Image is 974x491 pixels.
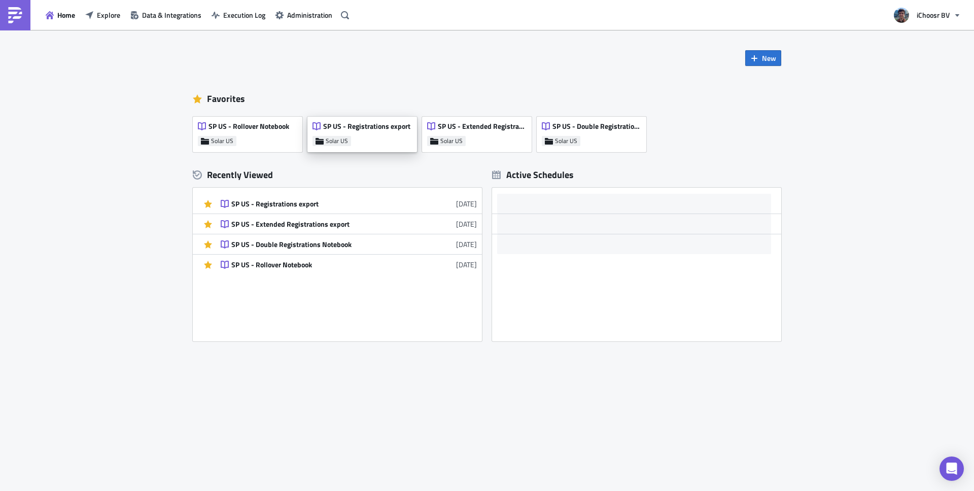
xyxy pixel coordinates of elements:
[206,7,270,23] button: Execution Log
[97,10,120,20] span: Explore
[221,214,477,234] a: SP US - Extended Registrations export[DATE]
[125,7,206,23] button: Data & Integrations
[917,10,950,20] span: iChoosr BV
[456,198,477,209] time: 2025-09-10T12:09:14Z
[193,167,482,183] div: Recently Viewed
[456,219,477,229] time: 2025-08-27T12:27:11Z
[456,239,477,250] time: 2025-07-29T11:29:14Z
[57,10,75,20] span: Home
[270,7,337,23] button: Administration
[193,112,307,152] a: SP US - Rollover NotebookSolar US
[221,255,477,274] a: SP US - Rollover Notebook[DATE]
[323,122,410,131] span: SP US - Registrations export
[762,53,776,63] span: New
[231,220,409,229] div: SP US - Extended Registrations export
[142,10,201,20] span: Data & Integrations
[80,7,125,23] button: Explore
[940,457,964,481] div: Open Intercom Messenger
[287,10,332,20] span: Administration
[438,122,526,131] span: SP US - Extended Registrations export
[41,7,80,23] button: Home
[422,112,537,152] a: SP US - Extended Registrations exportSolar US
[555,137,577,145] span: Solar US
[893,7,910,24] img: Avatar
[208,122,289,131] span: SP US - Rollover Notebook
[326,137,348,145] span: Solar US
[440,137,463,145] span: Solar US
[888,4,966,26] button: iChoosr BV
[223,10,265,20] span: Execution Log
[307,112,422,152] a: SP US - Registrations exportSolar US
[537,112,651,152] a: SP US - Double Registrations NotebookSolar US
[552,122,641,131] span: SP US - Double Registrations Notebook
[231,260,409,269] div: SP US - Rollover Notebook
[456,259,477,270] time: 2025-07-15T12:14:48Z
[492,169,574,181] div: Active Schedules
[231,240,409,249] div: SP US - Double Registrations Notebook
[7,7,23,23] img: PushMetrics
[221,194,477,214] a: SP US - Registrations export[DATE]
[211,137,233,145] span: Solar US
[231,199,409,208] div: SP US - Registrations export
[745,50,781,66] button: New
[221,234,477,254] a: SP US - Double Registrations Notebook[DATE]
[193,91,781,107] div: Favorites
